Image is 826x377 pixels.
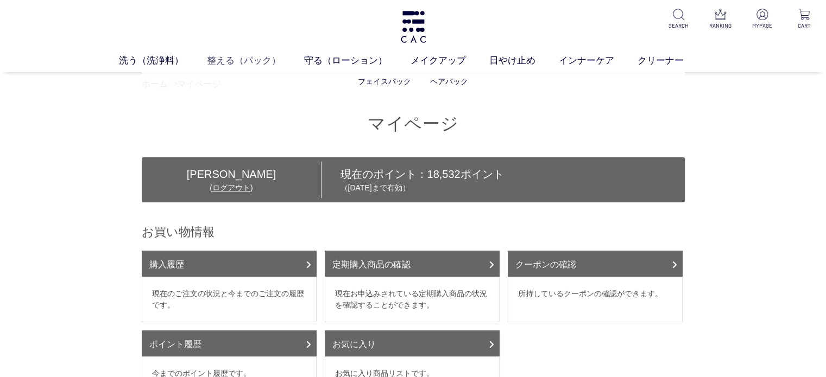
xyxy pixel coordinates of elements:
a: ログアウト [212,183,250,192]
a: クーポンの確認 [508,251,683,277]
p: SEARCH [665,22,692,30]
a: ヘアパック [430,77,468,86]
a: フェイスパック [358,77,411,86]
dd: 現在のご注文の状況と今までのご注文の履歴です。 [142,277,317,322]
p: CART [791,22,817,30]
p: RANKING [707,22,734,30]
a: 購入履歴 [142,251,317,277]
a: メイクアップ [411,54,489,68]
a: SEARCH [665,9,692,30]
a: クリーナー [638,54,707,68]
a: 整える（パック） [207,54,304,68]
a: CART [791,9,817,30]
dd: 現在お申込みされている定期購入商品の状況を確認することができます。 [325,277,500,322]
a: 守る（ローション） [304,54,411,68]
a: 日やけ止め [489,54,559,68]
h1: マイページ [142,112,685,136]
a: 定期購入商品の確認 [325,251,500,277]
a: RANKING [707,9,734,30]
div: ( ) [142,182,321,194]
a: 洗う（洗浄料） [119,54,207,68]
a: ポイント履歴 [142,330,317,356]
div: 現在のポイント： ポイント [321,166,684,194]
a: MYPAGE [749,9,775,30]
span: 18,532 [427,168,460,180]
h2: お買い物情報 [142,224,685,240]
img: logo [399,11,427,43]
a: お気に入り [325,330,500,356]
div: [PERSON_NAME] [142,166,321,182]
a: インナーケア [559,54,638,68]
p: （[DATE]まで有効） [340,182,684,194]
dd: 所持しているクーポンの確認ができます。 [508,277,683,322]
p: MYPAGE [749,22,775,30]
